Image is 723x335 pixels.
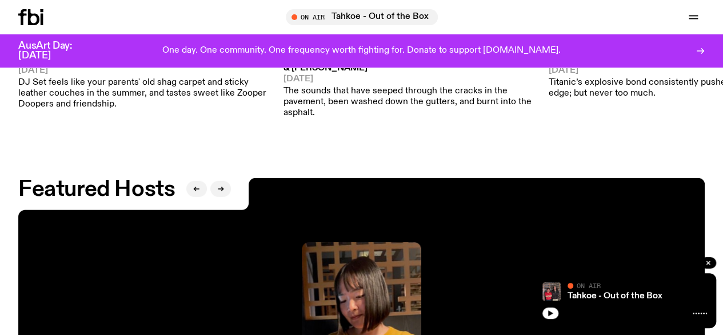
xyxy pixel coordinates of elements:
h2: Featured Hosts [18,179,175,200]
span: [DATE] [283,75,536,84]
button: On AirTahkoe - Out of the Box [286,9,438,25]
a: Tahkoe - Out of the Box [568,291,662,301]
span: On Air [577,282,601,289]
span: [DATE] [18,66,271,75]
p: DJ Set feels like your parents' old shag carpet and sticky leather couches in the summer, and tas... [18,77,271,111]
a: WAR WITH CHINA –BAYANG (tha Bushranger) & [PERSON_NAME][DATE]The sounds that have seeped through ... [283,55,536,119]
h3: AusArt Day: [DATE] [18,41,91,61]
p: One day. One community. One frequency worth fighting for. Donate to support [DOMAIN_NAME]. [162,46,561,56]
a: Dj Set –Mouseatouille[DATE]DJ Set feels like your parents' old shag carpet and sticky leather cou... [18,55,271,110]
p: The sounds that have seeped through the cracks in the pavement, been washed down the gutters, and... [283,86,536,119]
img: Matt Do & Tahkoe [542,282,561,301]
